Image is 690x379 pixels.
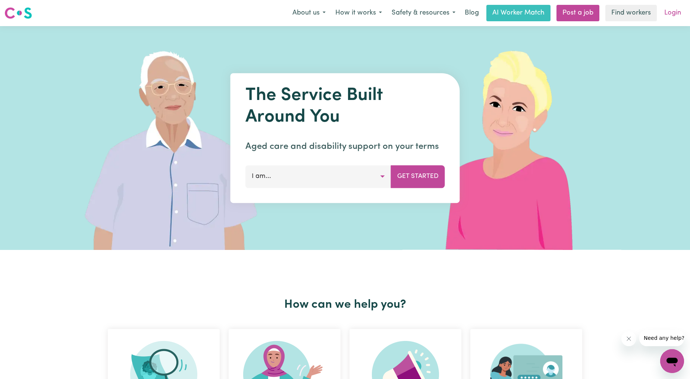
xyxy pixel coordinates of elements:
[486,5,551,21] a: AI Worker Match
[460,5,483,21] a: Blog
[556,5,599,21] a: Post a job
[245,85,445,128] h1: The Service Built Around You
[660,5,686,21] a: Login
[245,165,391,188] button: I am...
[621,331,636,346] iframe: Close message
[4,4,32,22] a: Careseekers logo
[660,349,684,373] iframe: Button to launch messaging window
[387,5,460,21] button: Safety & resources
[639,330,684,346] iframe: Message from company
[391,165,445,188] button: Get Started
[4,5,45,11] span: Need any help?
[330,5,387,21] button: How it works
[245,140,445,153] p: Aged care and disability support on your terms
[4,6,32,20] img: Careseekers logo
[605,5,657,21] a: Find workers
[288,5,330,21] button: About us
[103,298,587,312] h2: How can we help you?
